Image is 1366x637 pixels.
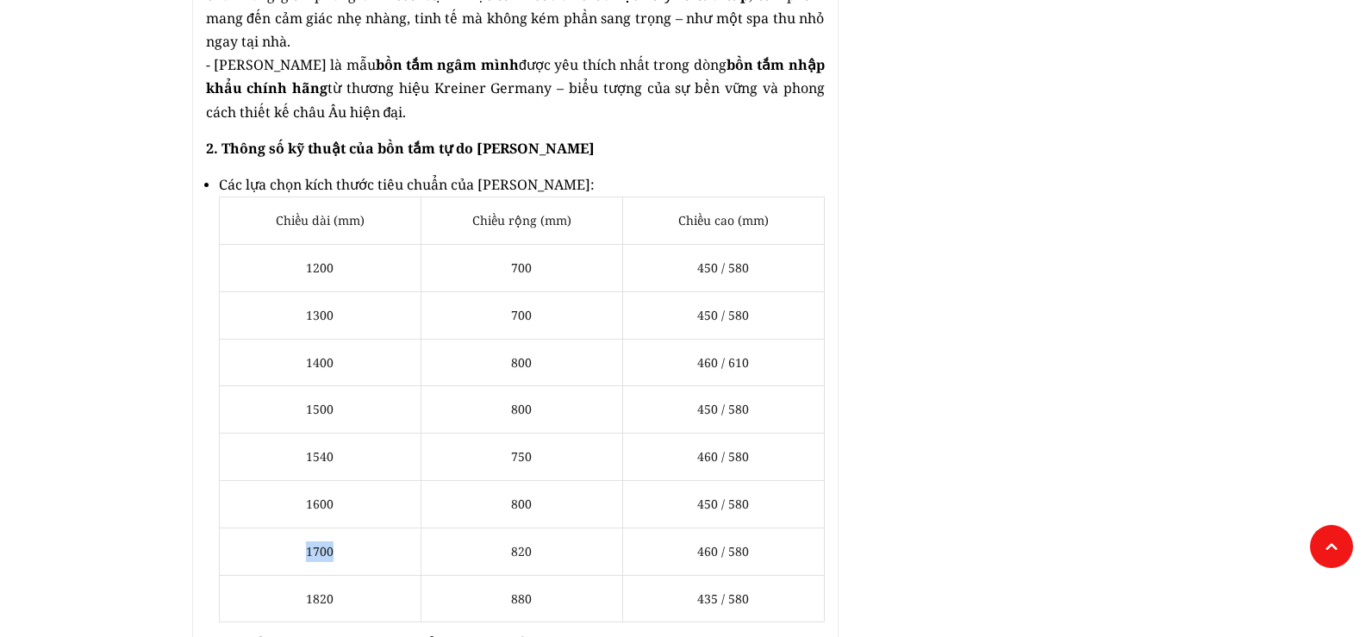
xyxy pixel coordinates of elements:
[421,575,622,622] td: 880
[421,339,622,386] td: 800
[421,434,622,481] td: 750
[1310,525,1353,568] a: Lên đầu trang
[206,55,825,121] span: - [PERSON_NAME] là mẫu được yêu thích nhất trong dòng từ thương hiệu Kreiner Germany – biểu tượng...
[421,291,622,339] td: 700
[622,575,824,622] td: 435 / 580
[219,480,421,528] td: 1600
[219,197,421,245] th: Chiều dài (mm)
[219,575,421,622] td: 1820
[622,528,824,575] td: 460 / 580
[219,339,421,386] td: 1400
[622,434,824,481] td: 460 / 580
[421,480,622,528] td: 800
[219,434,421,481] td: 1540
[622,386,824,434] td: 450 / 580
[622,291,824,339] td: 450 / 580
[622,244,824,291] td: 450 / 580
[219,528,421,575] td: 1700
[622,197,824,245] th: Chiều cao (mm)
[219,291,421,339] td: 1300
[219,244,421,291] td: 1200
[622,480,824,528] td: 450 / 580
[622,339,824,386] td: 460 / 610
[219,386,421,434] td: 1500
[421,197,622,245] th: Chiều rộng (mm)
[421,244,622,291] td: 700
[219,175,595,194] span: Các lựa chọn kích thước tiêu chuẩn của [PERSON_NAME]:
[421,528,622,575] td: 820
[421,386,622,434] td: 800
[376,55,519,74] strong: bồn tắm ngâm mình
[206,139,595,158] strong: 2. Thông số kỹ thuật của bồn tắm tự do [PERSON_NAME]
